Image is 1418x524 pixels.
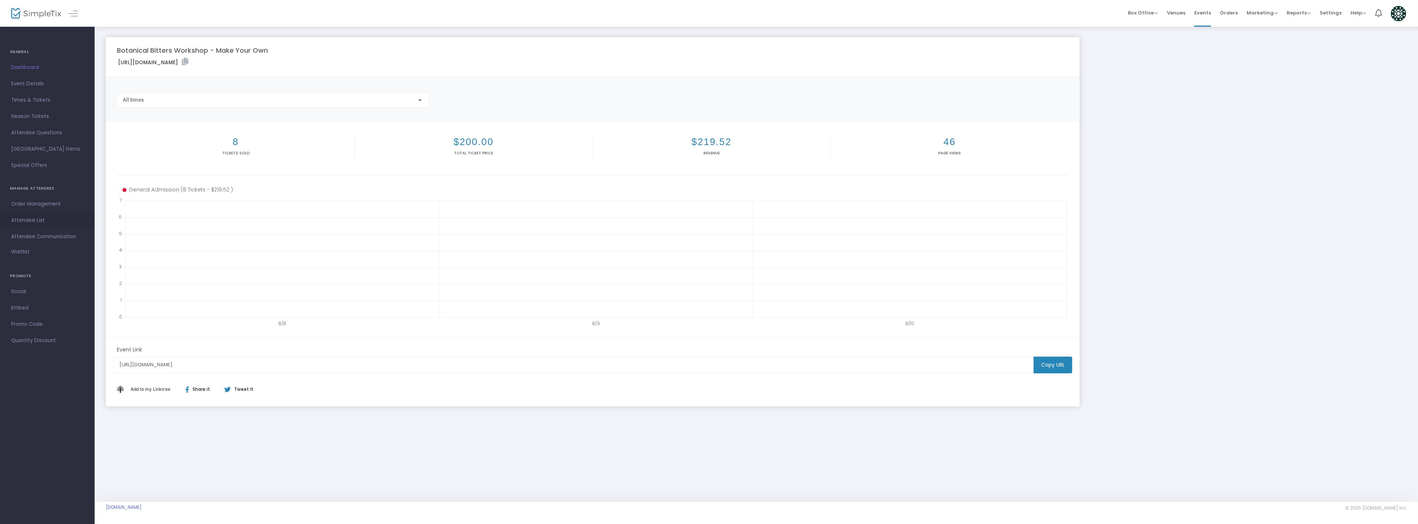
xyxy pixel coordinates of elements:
[1247,9,1278,16] span: Marketing
[118,150,353,156] p: Tickets sold
[119,314,122,320] text: 0
[178,386,224,393] div: Share it
[832,136,1067,148] h2: 46
[1194,3,1211,22] span: Events
[11,216,83,225] span: Attendee List
[117,386,129,393] img: linktree
[119,280,122,286] text: 2
[118,136,353,148] h2: 8
[10,45,85,59] h4: GENERAL
[592,320,600,327] text: 8/9
[11,199,83,209] span: Order Management
[1034,357,1072,373] m-button: Copy URL
[118,58,188,66] label: [URL][DOMAIN_NAME]
[119,197,122,203] text: 7
[1320,3,1342,22] span: Settings
[117,346,142,354] m-panel-subtitle: Event Link
[11,112,83,121] span: Season Tickets
[594,150,829,156] p: Revenue
[11,287,83,297] span: Social
[905,320,914,327] text: 8/10
[832,150,1067,156] p: Page Views
[106,504,142,510] a: [DOMAIN_NAME]
[1350,9,1366,16] span: Help
[11,336,83,345] span: Quantity Discount
[594,136,829,148] h2: $219.52
[119,263,122,270] text: 3
[129,380,172,398] button: Add This to My Linktree
[11,95,83,105] span: Times & Tickets
[10,181,85,196] h4: MANAGE ATTENDEES
[11,161,83,170] span: Special Offers
[1167,3,1185,22] span: Venues
[11,79,83,89] span: Event Details
[356,150,591,156] p: Total Ticket Price
[129,186,233,193] text: General Admission (8 Tickets - $219.52 )
[120,297,122,303] text: 1
[1287,9,1311,16] span: Reports
[131,386,170,392] span: Add to my Linktree
[117,45,268,55] m-panel-title: Botanical Bitters Workshop - Make Your Own
[11,144,83,154] span: [GEOGRAPHIC_DATA] Items
[217,386,257,393] div: Tweet it
[123,97,144,103] span: All times
[11,248,30,256] span: Waitlist
[119,213,122,220] text: 6
[11,63,83,72] span: Dashboard
[1345,505,1407,511] span: © 2025 [DOMAIN_NAME] Inc.
[278,320,286,327] text: 8/8
[11,232,83,242] span: Attendee Communication
[119,230,122,236] text: 5
[1128,9,1158,16] span: Box Office
[11,303,83,313] span: Embed
[11,320,83,329] span: Promo Code
[356,136,591,148] h2: $200.00
[119,247,122,253] text: 4
[10,269,85,284] h4: PROMOTE
[11,128,83,138] span: Attendee Questions
[1220,3,1238,22] span: Orders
